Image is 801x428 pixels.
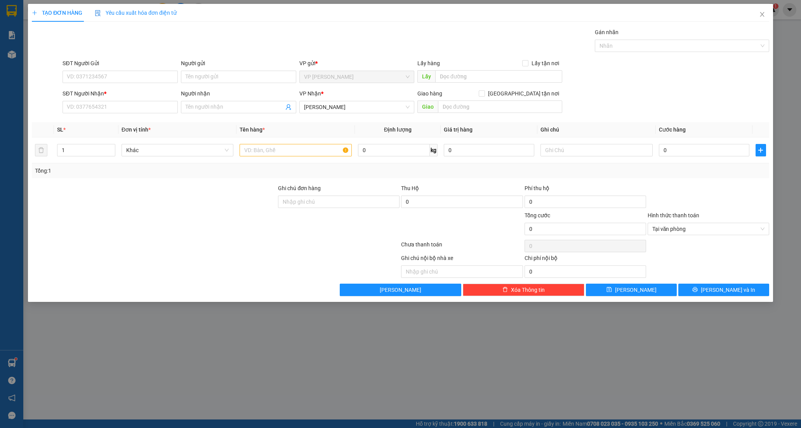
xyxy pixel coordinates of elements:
span: Khác [126,144,229,156]
span: Decrease Value [106,150,115,156]
button: [PERSON_NAME] [340,284,461,296]
div: Chưa thanh toán [400,240,523,254]
span: save [606,287,612,293]
span: Yêu cầu xuất hóa đơn điện tử [95,10,177,16]
span: Tổng cước [525,212,550,218]
div: Người gửi [181,59,296,68]
span: [PERSON_NAME] [615,286,657,294]
span: Định lượng [384,126,412,133]
span: [GEOGRAPHIC_DATA] tận nơi [485,89,562,98]
div: Chi phí nội bộ [525,254,646,265]
span: VP Nhận [299,90,321,97]
input: Ghi Chú [540,144,652,156]
label: Ghi chú đơn hàng [278,185,321,191]
button: deleteXóa Thông tin [463,284,584,296]
span: [PERSON_NAME] và In [701,286,755,294]
span: close-circle [760,227,765,231]
span: Giá trị hàng [444,126,473,133]
span: SL [57,126,63,133]
span: TẠO ĐƠN HÀNG [32,10,82,16]
div: SĐT Người Gửi [63,59,178,68]
button: plus [756,144,766,156]
span: close [759,11,765,17]
span: Cước hàng [659,126,686,133]
span: Lấy [417,70,435,83]
button: delete [35,144,47,156]
div: Ghi chú nội bộ nhà xe [401,254,523,265]
input: Nhập ghi chú [401,265,523,278]
div: Tổng: 1 [35,166,309,175]
span: VP Phan Rang [304,71,410,83]
span: [PERSON_NAME] [380,286,421,294]
span: down [109,151,113,156]
span: Tại văn phòng [652,223,765,235]
div: Phí thu hộ [525,184,646,196]
label: Gán nhãn [595,29,619,35]
input: Ghi chú đơn hàng [278,196,400,208]
input: Dọc đường [438,101,562,113]
span: up [109,146,113,150]
span: Lấy hàng [417,60,440,66]
input: VD: Bàn, Ghế [240,144,351,156]
span: Increase Value [106,144,115,150]
div: Người nhận [181,89,296,98]
span: user-add [285,104,292,110]
span: delete [502,287,508,293]
span: Tên hàng [240,126,265,133]
span: plus [756,147,766,153]
span: Giao hàng [417,90,442,97]
label: Hình thức thanh toán [648,212,699,218]
span: plus [32,10,37,16]
span: Lấy tận nơi [528,59,562,68]
span: Hồ Chí Minh [304,101,410,113]
span: kg [430,144,438,156]
input: 0 [444,144,534,156]
span: Đơn vị tính [122,126,151,133]
div: VP gửi [299,59,415,68]
th: Ghi chú [537,122,655,137]
span: Giao [417,101,438,113]
button: save[PERSON_NAME] [586,284,677,296]
span: printer [692,287,698,293]
span: Thu Hộ [401,185,419,191]
button: printer[PERSON_NAME] và In [678,284,769,296]
img: icon [95,10,101,16]
button: Close [751,4,773,26]
input: Dọc đường [435,70,562,83]
span: Xóa Thông tin [511,286,545,294]
div: SĐT Người Nhận [63,89,178,98]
